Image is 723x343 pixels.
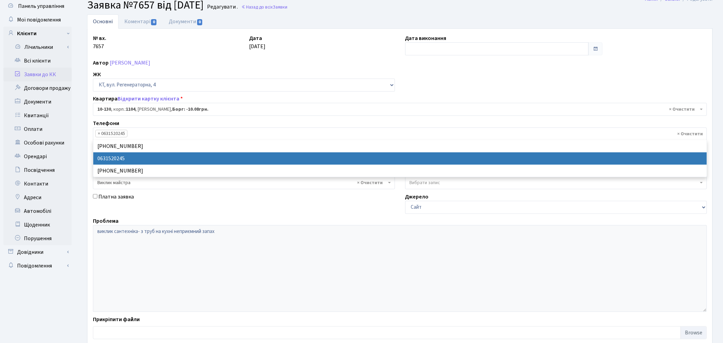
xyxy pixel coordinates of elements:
li: 0631520245 [95,130,127,137]
a: Посвідчення [3,163,72,177]
span: Видалити всі елементи [357,179,383,186]
label: № вх. [93,34,106,42]
small: Редагувати . [206,4,238,10]
a: Всі клієнти [3,54,72,68]
a: Квитанції [3,109,72,122]
label: Проблема [93,217,119,225]
a: Адреси [3,191,72,204]
textarea: виклик сантехніка- з труб на кухні неприємний запах [93,225,707,312]
label: Автор [93,59,109,67]
a: Довідники [3,245,72,259]
div: [DATE] [244,34,400,55]
b: 10-130 [97,106,111,113]
span: Мої повідомлення [17,16,61,24]
a: Порушення [3,232,72,245]
a: Повідомлення [3,259,72,273]
span: Виклик майстра [93,176,395,189]
span: Заявки [273,4,287,10]
a: Оплати [3,122,72,136]
label: Прикріпити файли [93,315,140,324]
label: Дата виконання [405,34,447,42]
a: Договори продажу [3,81,72,95]
span: 0 [151,19,156,25]
label: Квартира [93,95,183,103]
label: Платна заявка [98,193,134,201]
a: Мої повідомлення [3,13,72,27]
a: Лічильники [8,40,72,54]
b: Борг: -10.08грн. [172,106,208,113]
a: Коментарі [119,14,163,29]
span: Видалити всі елементи [669,106,695,113]
a: Автомобілі [3,204,72,218]
a: Клієнти [3,27,72,40]
label: Джерело [405,193,429,201]
a: Заявки до КК [3,68,72,81]
b: 1104 [126,106,135,113]
span: × [98,130,100,137]
label: Дата [249,34,262,42]
li: [PHONE_NUMBER] [93,165,707,177]
a: Документи [3,95,72,109]
span: <b>10-130</b>, корп.: <b>1104</b>, Калашник Валентина Миколаївна, <b>Борг: -10.08грн.</b> [97,106,698,113]
span: 0 [197,19,203,25]
span: <b>10-130</b>, корп.: <b>1104</b>, Калашник Валентина Миколаївна, <b>Борг: -10.08грн.</b> [93,103,707,116]
span: Вибрати запис [410,179,440,186]
label: ЖК [93,70,101,79]
a: Контакти [3,177,72,191]
li: [PHONE_NUMBER] [93,140,707,152]
div: 7657 [88,34,244,55]
span: Виклик майстра [97,179,386,186]
a: [PERSON_NAME] [110,59,150,67]
a: Щоденник [3,218,72,232]
a: Документи [163,14,209,29]
a: Орендарі [3,150,72,163]
a: Відкрити картку клієнта [118,95,179,102]
label: Телефони [93,119,119,127]
a: Особові рахунки [3,136,72,150]
li: 0631520245 [93,152,707,165]
span: Видалити всі елементи [678,131,703,137]
a: Назад до всіхЗаявки [241,4,287,10]
span: Панель управління [18,2,64,10]
a: Основні [87,14,119,29]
